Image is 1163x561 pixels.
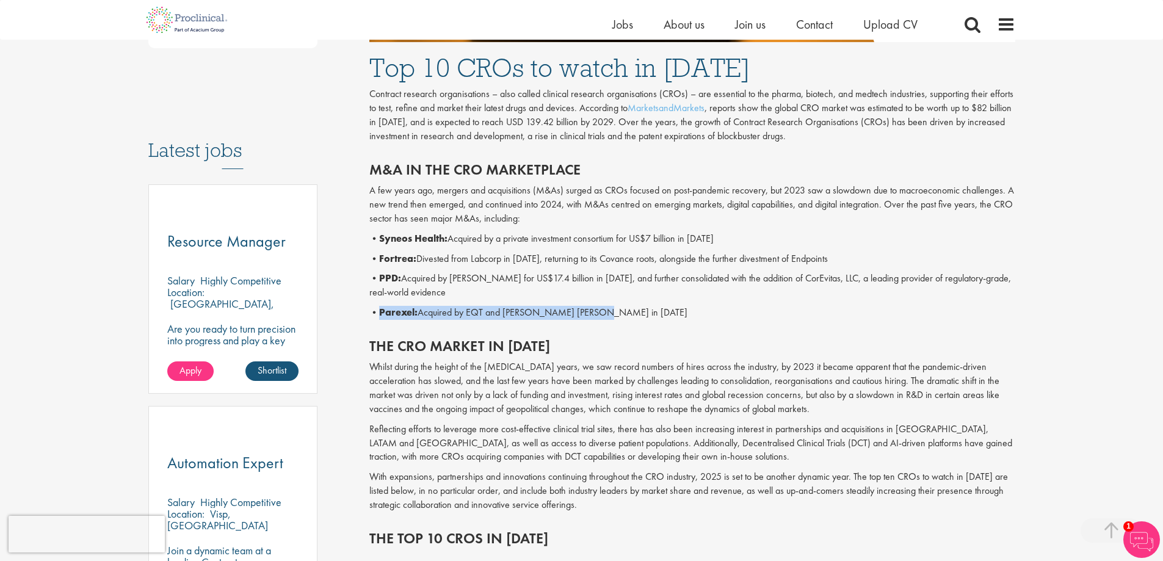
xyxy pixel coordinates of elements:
a: Shortlist [245,361,299,381]
h2: The CRO market in [DATE] [369,338,1015,354]
p: Visp, [GEOGRAPHIC_DATA] [167,507,268,532]
p: Reflecting efforts to leverage more cost-effective clinical trial sites, there has also been incr... [369,422,1015,465]
span: Automation Expert [167,452,283,473]
img: Chatbot [1123,521,1160,558]
span: Location: [167,285,205,299]
b: PPD: [379,272,401,284]
p: With expansions, partnerships and innovations continuing throughout the CRO industry, 2025 is set... [369,470,1015,512]
iframe: reCAPTCHA [9,516,165,552]
a: MarketsandMarkets [628,101,705,114]
p: Highly Competitive [200,495,281,509]
span: Salary [167,273,195,288]
span: Location: [167,507,205,521]
span: 1 [1123,521,1134,532]
a: Upload CV [863,16,918,32]
p: [GEOGRAPHIC_DATA], [GEOGRAPHIC_DATA] [167,297,274,322]
p: A few years ago, mergers and acquisitions (M&As) surged as CROs focused on post-pandemic recovery... [369,184,1015,226]
p: Whilst during the height of the [MEDICAL_DATA] years, we saw record numbers of hires across the i... [369,360,1015,416]
a: About us [664,16,705,32]
p: • Divested from Labcorp in [DATE], returning to its Covance roots, alongside the further divestme... [369,252,1015,266]
a: Resource Manager [167,234,299,249]
p: • Acquired by [PERSON_NAME] for US$17.4 billion in [DATE], and further consolidated with the addi... [369,272,1015,300]
h2: M&A in the CRO marketplace [369,162,1015,178]
a: Jobs [612,16,633,32]
a: Join us [735,16,766,32]
p: • Acquired by a private investment consortium for US$7 billion in [DATE] [369,232,1015,246]
p: Contract research organisations – also called clinical research organisations (CROs) – are essent... [369,87,1015,143]
span: Resource Manager [167,231,286,252]
h2: The top 10 CROs in [DATE] [369,530,1015,546]
b: Fortrea: [379,252,416,265]
span: Salary [167,495,195,509]
a: Contact [796,16,833,32]
span: Apply [179,364,201,377]
b: Parexel: [379,306,418,319]
p: Are you ready to turn precision into progress and play a key role in shaping the future of pharma... [167,323,299,369]
h3: Latest jobs [148,109,318,169]
p: • Acquired by EQT and [PERSON_NAME] [PERSON_NAME] in [DATE] [369,306,1015,320]
h1: Top 10 CROs to watch in [DATE] [369,54,1015,81]
p: Highly Competitive [200,273,281,288]
a: Apply [167,361,214,381]
a: Automation Expert [167,455,299,471]
b: Syneos Health: [379,232,447,245]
